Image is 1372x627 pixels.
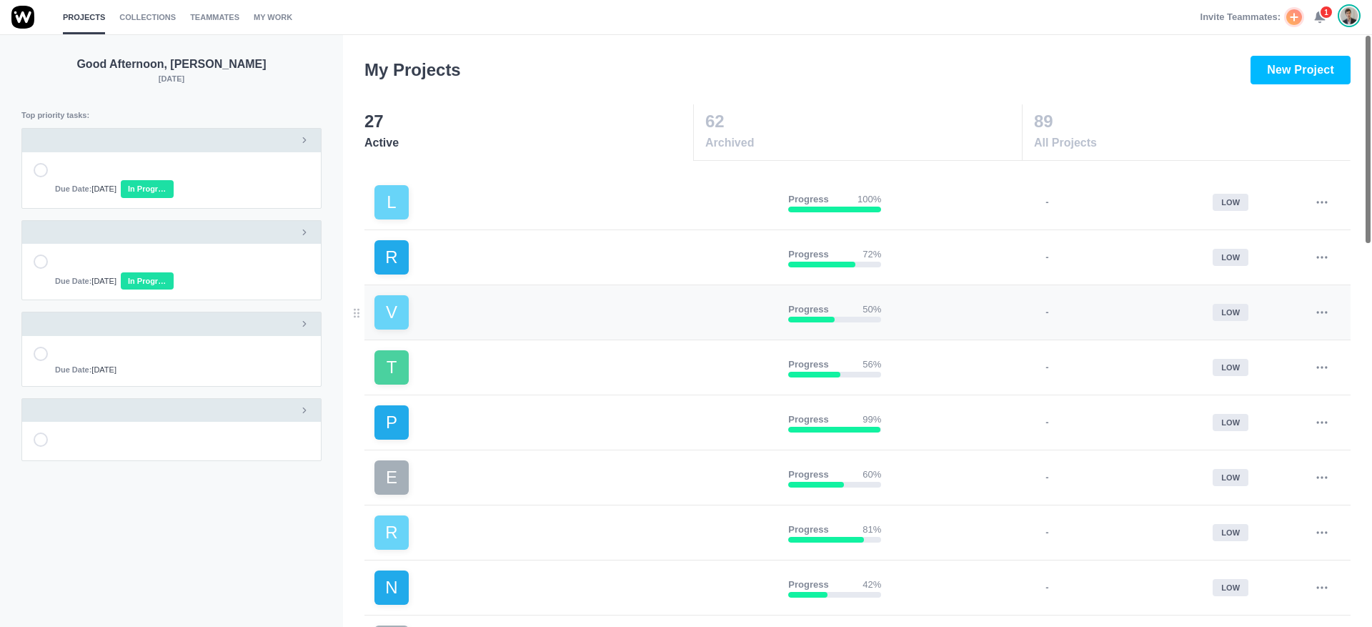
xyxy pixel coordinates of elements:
div: N [374,571,409,605]
div: low [1213,359,1248,377]
p: - [1045,470,1048,485]
div: L [374,185,409,219]
p: Progress [788,247,828,262]
span: [DATE] [55,275,116,287]
p: 56% [863,357,881,372]
p: Progress [788,302,828,317]
p: - [1045,360,1048,375]
div: low [1213,304,1248,322]
p: - [1045,195,1048,209]
div: V [374,295,409,330]
p: - [1045,581,1048,595]
div: low [1213,414,1248,432]
p: Progress [788,468,828,482]
div: E [374,460,409,495]
div: low [1213,579,1248,597]
p: - [1045,525,1048,540]
div: low [1213,524,1248,542]
span: [DATE] [55,364,116,376]
span: 1 [1319,5,1333,19]
p: 100% [857,192,881,207]
p: 27 [364,109,692,134]
div: low [1213,469,1248,487]
span: Invite Teammates: [1200,10,1281,24]
span: All Projects [1034,134,1349,152]
div: T [374,350,409,385]
p: 42% [863,578,881,592]
strong: Due Date: [55,277,91,285]
span: Active [364,134,692,152]
span: [DATE] [55,183,116,195]
a: V [374,295,777,330]
div: R [374,240,409,275]
p: Progress [788,578,828,592]
span: In Progress [121,180,174,198]
p: 81% [863,523,881,537]
img: winio [11,6,34,29]
p: 99% [863,413,881,427]
button: New Project [1251,56,1351,84]
a: R [374,240,777,275]
p: 89 [1034,109,1349,134]
p: Top priority tasks: [21,109,322,122]
h3: My Projects [364,57,461,83]
p: Progress [788,357,828,372]
a: L [374,185,777,219]
span: Archived [705,134,1021,152]
p: Progress [788,523,828,537]
a: N [374,571,777,605]
div: low [1213,194,1248,212]
div: low [1213,249,1248,267]
span: In Progress [121,272,174,290]
p: - [1045,305,1048,320]
a: P [374,405,777,440]
strong: Due Date: [55,365,91,374]
p: Progress [788,413,828,427]
div: R [374,515,409,550]
p: - [1045,250,1048,265]
p: - [1045,415,1048,430]
p: 72% [863,247,881,262]
img: Pedro Lopes [1341,6,1358,25]
a: T [374,350,777,385]
p: 60% [863,468,881,482]
p: 50% [863,302,881,317]
p: Progress [788,192,828,207]
a: R [374,515,777,550]
strong: Due Date: [55,184,91,193]
a: E [374,460,777,495]
div: P [374,405,409,440]
p: [DATE] [21,73,322,85]
p: 62 [705,109,1021,134]
p: Good Afternoon, [PERSON_NAME] [21,56,322,73]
